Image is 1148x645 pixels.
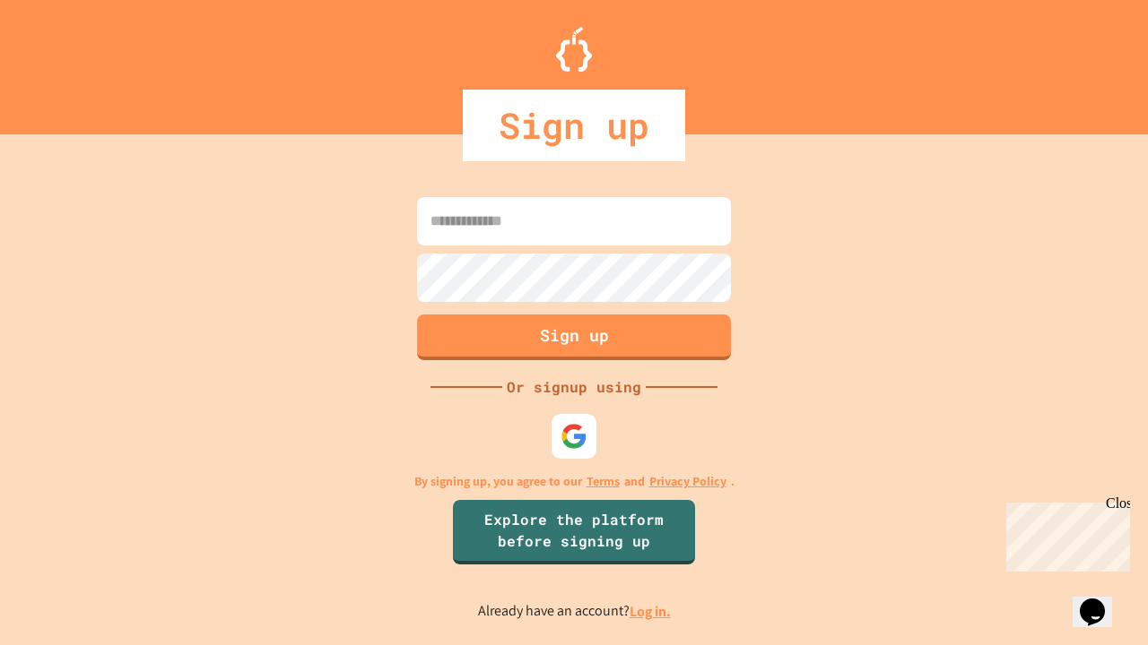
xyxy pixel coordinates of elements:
[649,472,726,491] a: Privacy Policy
[478,600,671,623] p: Already have an account?
[463,90,685,161] div: Sign up
[556,27,592,72] img: Logo.svg
[1073,573,1130,627] iframe: chat widget
[7,7,124,114] div: Chat with us now!Close
[587,472,620,491] a: Terms
[414,472,735,491] p: By signing up, you agree to our and .
[417,314,731,360] button: Sign up
[999,495,1130,572] iframe: chat widget
[630,602,671,621] a: Log in.
[561,423,587,450] img: google-icon.svg
[502,376,646,398] div: Or signup using
[453,500,695,564] a: Explore the platform before signing up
